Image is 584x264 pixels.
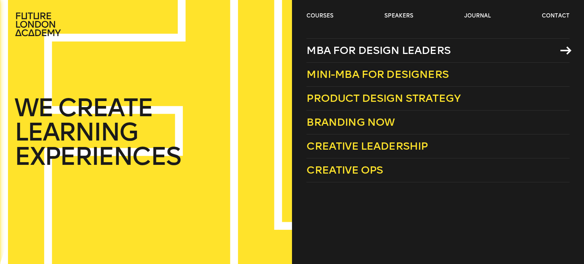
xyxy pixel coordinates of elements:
span: Branding Now [306,116,395,128]
a: Creative Ops [306,158,569,182]
span: Product Design Strategy [306,92,460,104]
span: Creative Leadership [306,140,428,152]
a: Creative Leadership [306,134,569,158]
a: Branding Now [306,111,569,134]
a: Product Design Strategy [306,87,569,111]
a: journal [464,12,491,20]
a: MBA for Design Leaders [306,38,569,63]
a: Mini-MBA for Designers [306,63,569,87]
a: speakers [384,12,413,20]
a: contact [542,12,570,20]
span: Mini-MBA for Designers [306,68,449,81]
a: courses [306,12,333,20]
span: Creative Ops [306,164,383,176]
span: MBA for Design Leaders [306,44,451,57]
